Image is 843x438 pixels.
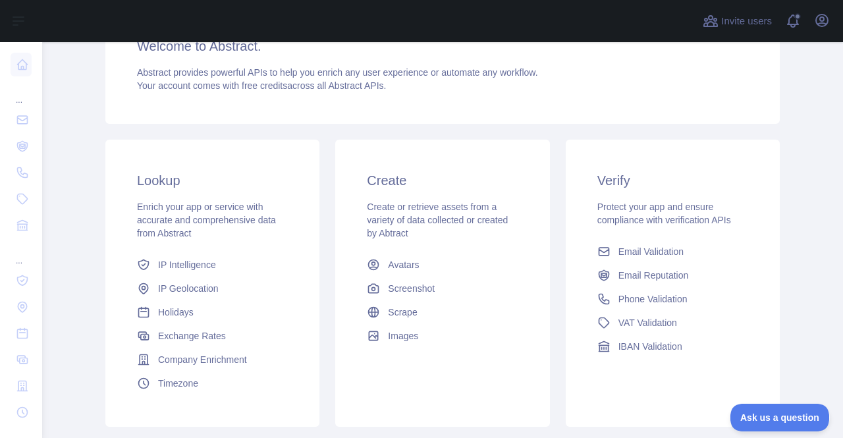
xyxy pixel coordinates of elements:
a: Company Enrichment [132,348,293,371]
span: IBAN Validation [618,340,682,353]
h3: Welcome to Abstract. [137,37,748,55]
a: IBAN Validation [592,335,753,358]
span: Company Enrichment [158,353,247,366]
a: Screenshot [362,277,523,300]
span: VAT Validation [618,316,677,329]
a: Images [362,324,523,348]
span: Images [388,329,418,342]
a: Timezone [132,371,293,395]
span: Timezone [158,377,198,390]
span: Scrape [388,306,417,319]
div: ... [11,79,32,105]
span: Email Reputation [618,269,689,282]
span: Protect your app and ensure compliance with verification APIs [597,202,731,225]
span: free credits [242,80,287,91]
a: Avatars [362,253,523,277]
span: Your account comes with across all Abstract APIs. [137,80,386,91]
iframe: Toggle Customer Support [730,404,830,431]
span: Exchange Rates [158,329,226,342]
h3: Lookup [137,171,288,190]
h3: Verify [597,171,748,190]
span: IP Intelligence [158,258,216,271]
span: Screenshot [388,282,435,295]
a: Exchange Rates [132,324,293,348]
a: Email Reputation [592,263,753,287]
span: Holidays [158,306,194,319]
a: Scrape [362,300,523,324]
div: ... [11,240,32,266]
a: IP Intelligence [132,253,293,277]
span: Avatars [388,258,419,271]
a: IP Geolocation [132,277,293,300]
a: Phone Validation [592,287,753,311]
span: Phone Validation [618,292,688,306]
h3: Create [367,171,518,190]
span: Invite users [721,14,772,29]
button: Invite users [700,11,775,32]
a: Holidays [132,300,293,324]
a: VAT Validation [592,311,753,335]
span: Enrich your app or service with accurate and comprehensive data from Abstract [137,202,276,238]
span: Abstract provides powerful APIs to help you enrich any user experience or automate any workflow. [137,67,538,78]
span: Email Validation [618,245,684,258]
span: Create or retrieve assets from a variety of data collected or created by Abtract [367,202,508,238]
a: Email Validation [592,240,753,263]
span: IP Geolocation [158,282,219,295]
